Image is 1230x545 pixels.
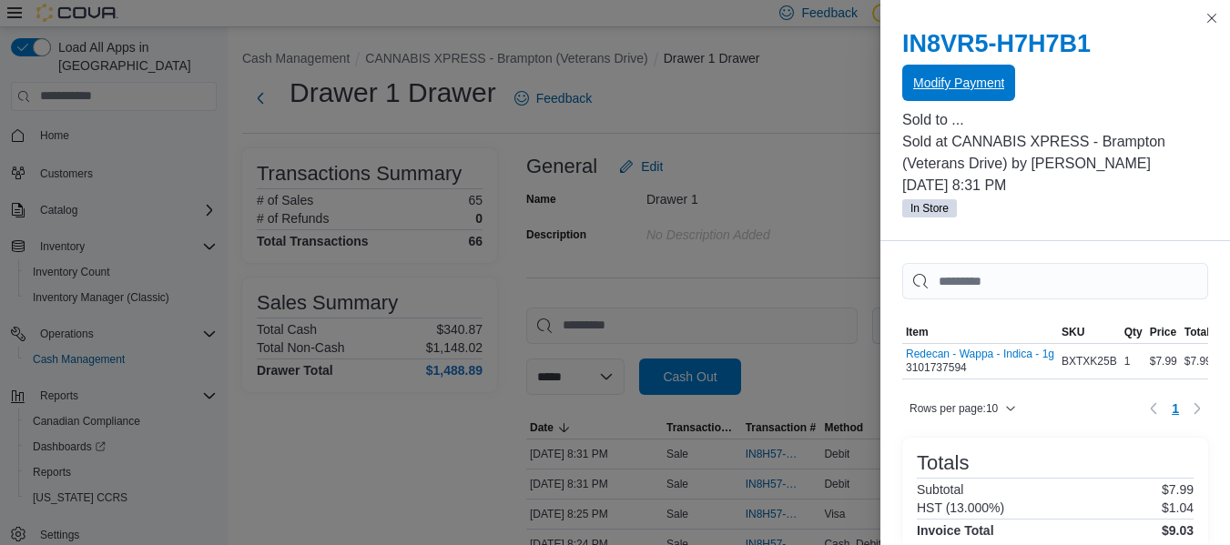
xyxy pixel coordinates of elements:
button: Previous page [1143,398,1164,419]
span: Rows per page : 10 [910,401,998,416]
h2: IN8VR5-H7H7B1 [902,29,1208,58]
span: 1 [1172,399,1179,418]
p: Sold to ... [902,109,1208,131]
span: Item [906,325,929,339]
nav: Pagination for table: MemoryTable from EuiInMemoryTable [1143,394,1208,423]
button: Total [1181,321,1215,343]
p: [DATE] 8:31 PM [902,175,1208,197]
div: $7.99 [1181,350,1215,372]
span: In Store [910,200,949,217]
button: Qty [1121,321,1146,343]
p: $1.04 [1162,500,1194,515]
button: Page 1 of 1 [1164,394,1186,423]
button: Next page [1186,398,1208,419]
h6: HST (13.000%) [917,500,1004,515]
div: 1 [1121,350,1146,372]
h6: Subtotal [917,482,963,497]
span: Modify Payment [913,74,1004,92]
span: BXTXK25B [1062,354,1117,368]
span: Total [1184,325,1210,339]
h3: Totals [917,452,969,474]
button: SKU [1058,321,1121,343]
span: Qty [1124,325,1143,339]
ul: Pagination for table: MemoryTable from EuiInMemoryTable [1164,394,1186,423]
button: Redecan - Wappa - Indica - 1g [906,348,1054,360]
p: Sold at CANNABIS XPRESS - Brampton (Veterans Drive) by [PERSON_NAME] [902,131,1208,175]
button: Item [902,321,1058,343]
button: Price [1146,321,1181,343]
h4: $9.03 [1162,523,1194,538]
span: Price [1150,325,1176,339]
button: Modify Payment [902,65,1015,101]
h4: Invoice Total [917,523,994,538]
span: In Store [902,199,957,217]
p: $7.99 [1162,482,1194,497]
button: Close this dialog [1201,7,1223,29]
input: This is a search bar. As you type, the results lower in the page will automatically filter. [902,263,1208,299]
span: SKU [1062,325,1084,339]
button: Rows per page:10 [902,398,1023,419]
div: $7.99 [1146,350,1181,372]
div: 3101737594 [906,348,1054,375]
